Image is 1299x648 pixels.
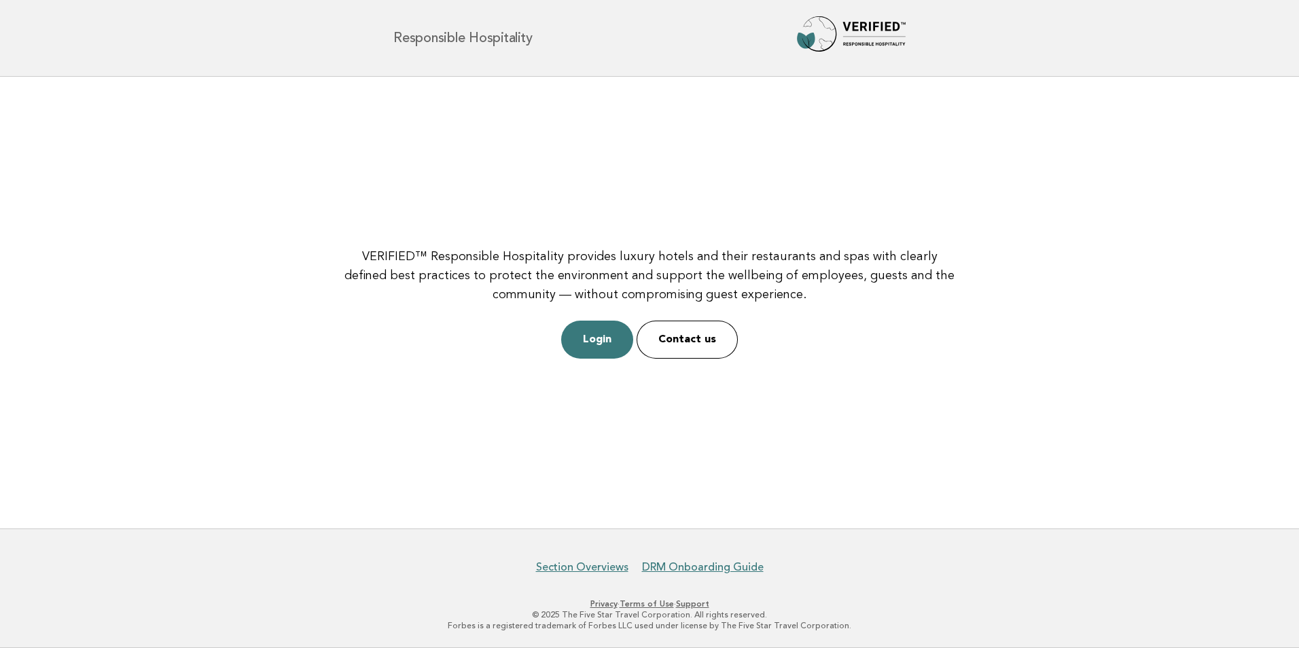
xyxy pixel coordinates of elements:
a: DRM Onboarding Guide [642,560,764,574]
p: Forbes is a registered trademark of Forbes LLC used under license by The Five Star Travel Corpora... [234,620,1065,631]
a: Section Overviews [536,560,628,574]
p: · · [234,598,1065,609]
p: © 2025 The Five Star Travel Corporation. All rights reserved. [234,609,1065,620]
a: Contact us [637,321,738,359]
a: Support [676,599,709,609]
a: Privacy [590,599,618,609]
a: Terms of Use [620,599,674,609]
p: VERIFIED™ Responsible Hospitality provides luxury hotels and their restaurants and spas with clea... [341,247,958,304]
a: Login [561,321,633,359]
img: Forbes Travel Guide [797,16,906,60]
h1: Responsible Hospitality [393,31,532,45]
